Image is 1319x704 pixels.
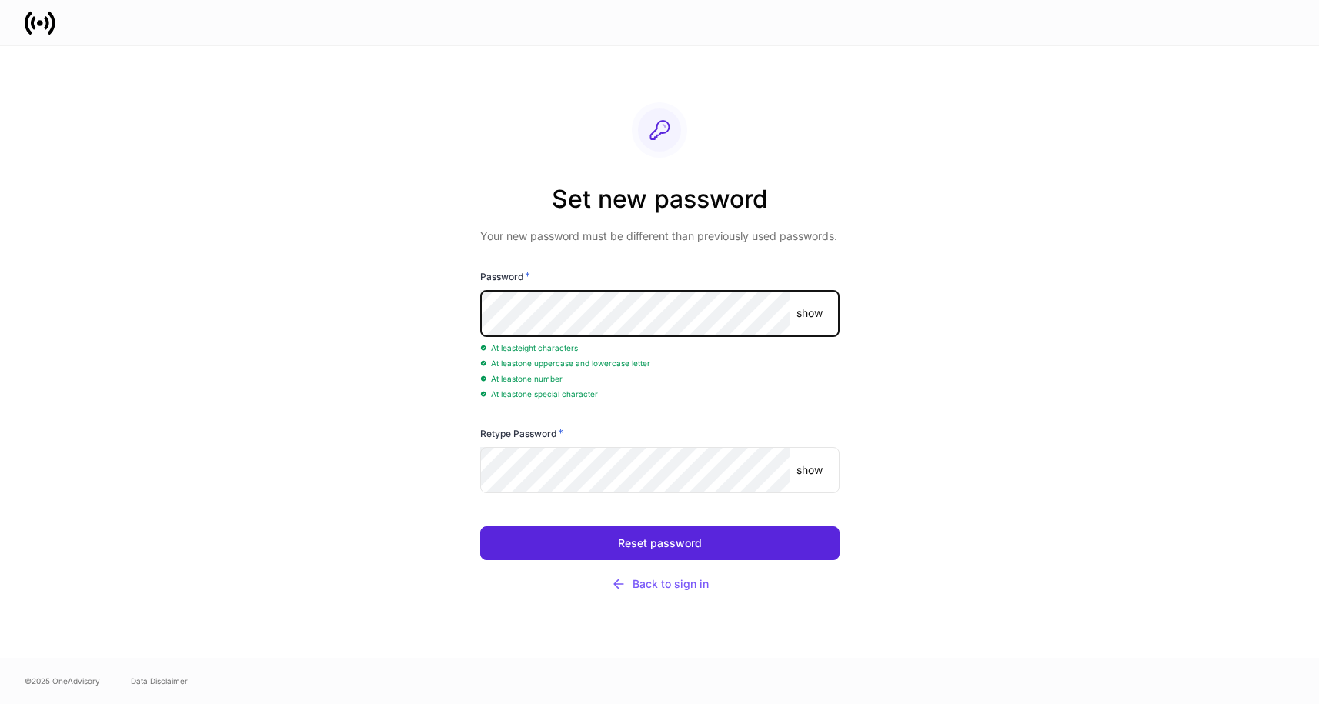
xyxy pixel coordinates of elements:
p: show [796,462,823,478]
div: Back to sign in [611,576,709,592]
span: © 2025 OneAdvisory [25,675,100,687]
p: Your new password must be different than previously used passwords. [480,229,840,244]
span: At least one special character [480,389,598,399]
h6: Retype Password [480,425,563,441]
span: At least eight characters [480,343,578,352]
span: At least one number [480,374,563,383]
div: Reset password [618,538,702,549]
button: Back to sign in [480,566,840,602]
button: Reset password [480,526,840,560]
h2: Set new password [480,182,840,229]
h6: Password [480,269,530,284]
p: show [796,305,823,321]
span: At least one uppercase and lowercase letter [480,359,650,368]
a: Data Disclaimer [131,675,188,687]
